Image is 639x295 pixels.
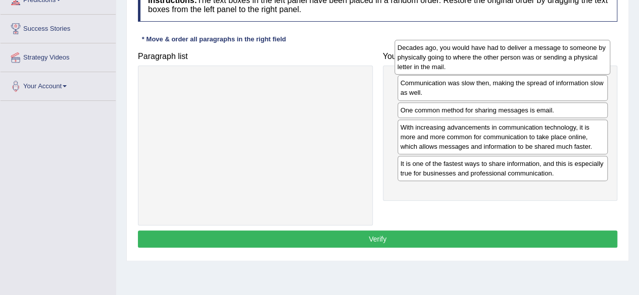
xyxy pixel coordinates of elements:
h4: Your order [383,52,618,61]
div: It is one of the fastest ways to share information, and this is especially true for businesses an... [398,156,608,181]
div: Communication was slow then, making the spread of information slow as well. [398,75,608,100]
h4: Paragraph list [138,52,373,61]
a: Strategy Videos [1,43,116,69]
div: * Move & order all paragraphs in the right field [138,34,290,44]
div: Decades ago, you would have had to deliver a message to someone by physically going to where the ... [395,40,610,75]
div: One common method for sharing messages is email. [398,102,608,118]
div: With increasing advancements in communication technology, it is more and more common for communic... [398,120,608,154]
button: Verify [138,230,617,248]
a: Your Account [1,72,116,97]
a: Success Stories [1,15,116,40]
